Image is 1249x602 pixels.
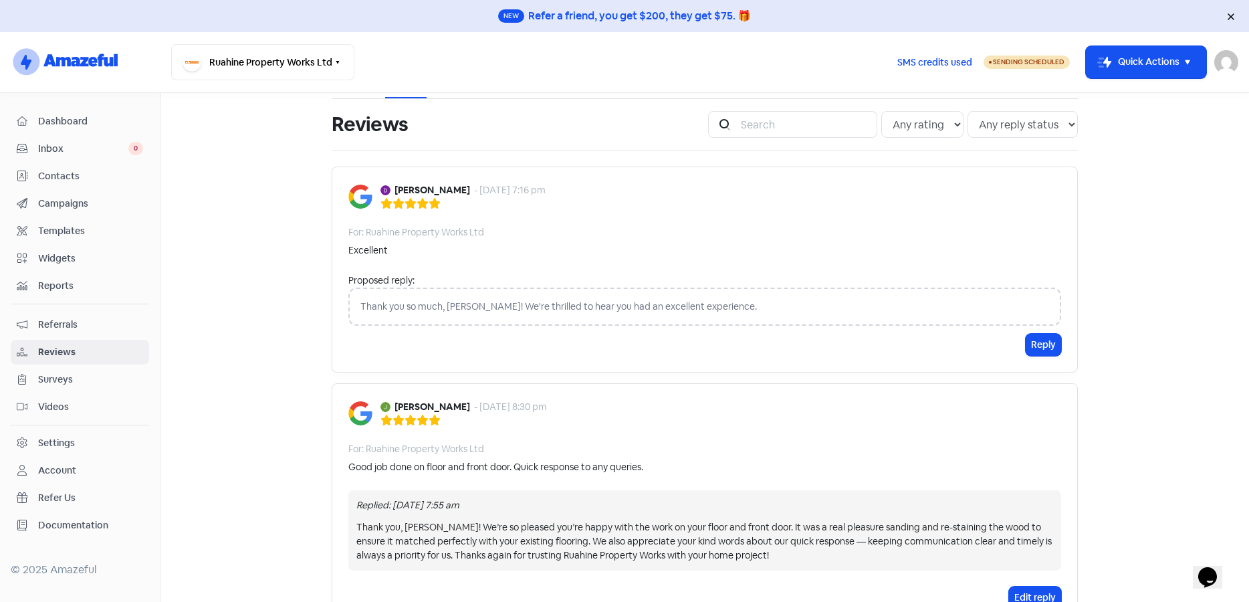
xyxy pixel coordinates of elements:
span: Dashboard [38,114,143,128]
a: Videos [11,395,149,419]
span: Campaigns [38,197,143,211]
a: Reviews [11,340,149,365]
button: Reply [1026,334,1061,356]
a: Account [11,458,149,483]
div: Thank you, [PERSON_NAME]! We’re so pleased you’re happy with the work on your floor and front doo... [356,520,1053,563]
input: Search [733,111,877,138]
span: Contacts [38,169,143,183]
span: Surveys [38,373,143,387]
div: For: Ruahine Property Works Ltd [348,442,484,456]
div: Account [38,464,76,478]
i: Replied: [DATE] 7:55 am [356,499,459,511]
div: Good job done on floor and front door. Quick response to any queries. [348,460,643,474]
h1: Reviews [332,103,408,146]
a: Referrals [11,312,149,337]
iframe: chat widget [1193,548,1236,589]
span: New [498,9,524,23]
div: - [DATE] 8:30 pm [474,400,547,414]
a: Sending Scheduled [984,54,1070,70]
span: Documentation [38,518,143,532]
a: Documentation [11,513,149,538]
div: Excellent [348,243,388,258]
a: Contacts [11,164,149,189]
div: For: Ruahine Property Works Ltd [348,225,484,239]
a: Surveys [11,367,149,392]
span: Sending Scheduled [993,58,1064,66]
button: Ruahine Property Works Ltd [171,44,354,80]
span: Videos [38,400,143,414]
span: Reviews [38,345,143,359]
b: [PERSON_NAME] [394,400,470,414]
span: Referrals [38,318,143,332]
span: Templates [38,224,143,238]
img: Image [348,401,372,425]
img: Avatar [380,402,390,412]
img: Avatar [380,185,390,195]
div: Settings [38,436,75,450]
span: Widgets [38,252,143,266]
a: Refer Us [11,486,149,510]
div: Proposed reply: [348,274,1061,288]
a: Templates [11,219,149,243]
div: Refer a friend, you get $200, they get $75. 🎁 [528,8,751,24]
div: © 2025 Amazeful [11,562,149,578]
button: Quick Actions [1086,46,1206,78]
span: SMS credits used [897,56,972,70]
span: Refer Us [38,491,143,505]
a: Inbox 0 [11,136,149,161]
a: Campaigns [11,191,149,216]
div: - [DATE] 7:16 pm [474,183,546,197]
img: Image [348,185,372,209]
div: Thank you so much, [PERSON_NAME]! We're thrilled to hear you had an excellent experience. [348,288,1061,326]
a: Reports [11,274,149,298]
a: Settings [11,431,149,456]
a: SMS credits used [886,54,984,68]
span: 0 [128,142,143,155]
a: Widgets [11,246,149,271]
img: User [1214,50,1238,74]
a: Dashboard [11,109,149,134]
span: Inbox [38,142,128,156]
b: [PERSON_NAME] [394,183,470,197]
span: Reports [38,279,143,293]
